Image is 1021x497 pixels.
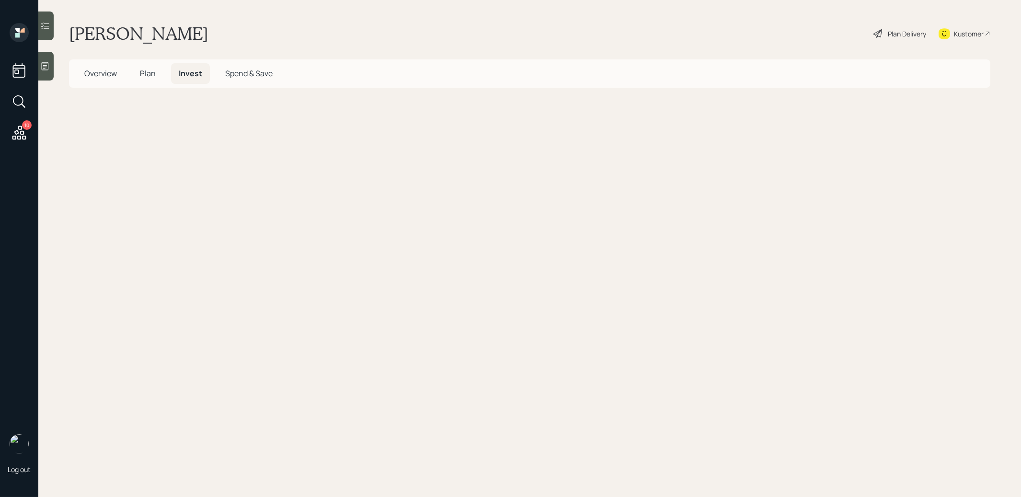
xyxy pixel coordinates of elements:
div: Log out [8,465,31,474]
h1: [PERSON_NAME] [69,23,208,44]
span: Invest [179,68,202,79]
span: Plan [140,68,156,79]
div: Plan Delivery [888,29,926,39]
img: treva-nostdahl-headshot.png [10,434,29,453]
div: 10 [22,120,32,130]
span: Spend & Save [225,68,273,79]
div: Kustomer [954,29,984,39]
span: Overview [84,68,117,79]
